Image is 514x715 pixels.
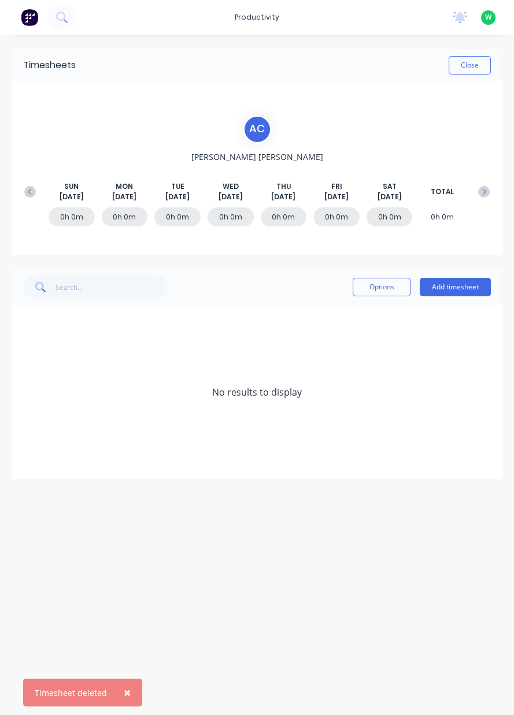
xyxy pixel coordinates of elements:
div: Timesheet deleted [35,687,107,699]
span: [DATE] [271,192,295,202]
span: [DATE] [378,192,402,202]
span: SUN [64,181,79,192]
div: 0h 0m [154,207,201,226]
div: 0h 0m [419,207,465,226]
span: SAT [383,181,397,192]
span: MON [116,181,133,192]
span: [PERSON_NAME] [PERSON_NAME] [191,151,323,163]
div: 0h 0m [261,207,307,226]
span: [DATE] [219,192,243,202]
input: Search... [56,275,168,299]
button: Close [449,56,491,75]
div: 0h 0m [102,207,148,226]
span: THU [276,181,291,192]
span: [DATE] [165,192,190,202]
button: Options [353,278,411,296]
div: 0h 0m [367,207,413,226]
span: [DATE] [324,192,349,202]
div: 0h 0m [49,207,95,226]
div: productivity [229,9,285,26]
button: Close [112,679,142,706]
span: [DATE] [112,192,136,202]
img: Factory [21,9,38,26]
span: WED [223,181,239,192]
div: 0h 0m [313,207,360,226]
span: FRI [331,181,342,192]
span: × [124,684,131,701]
div: A C [243,115,272,144]
span: TOTAL [431,187,454,197]
span: TUE [171,181,184,192]
span: W [485,12,491,23]
span: [DATE] [60,192,84,202]
div: 0h 0m [208,207,254,226]
div: No results to display [12,306,502,479]
button: Add timesheet [420,278,491,296]
div: Timesheets [23,58,76,72]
